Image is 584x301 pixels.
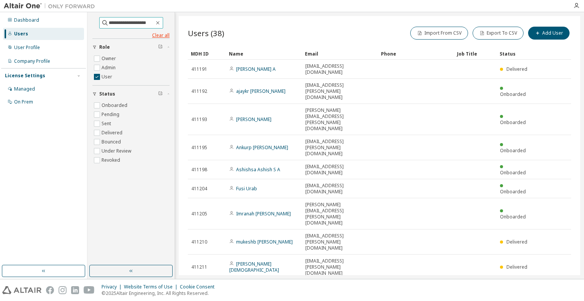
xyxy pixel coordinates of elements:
span: 411195 [191,145,207,151]
span: [PERSON_NAME][EMAIL_ADDRESS][PERSON_NAME][DOMAIN_NAME] [305,202,375,226]
span: 411192 [191,88,207,94]
span: Status [99,91,115,97]
button: Import From CSV [410,27,468,40]
div: Website Terms of Use [124,284,180,290]
div: Users [14,31,28,37]
div: Status [500,48,532,60]
span: [EMAIL_ADDRESS][DOMAIN_NAME] [305,164,375,176]
label: Bounced [102,137,122,147]
button: Add User [528,27,570,40]
a: Ashishsa Ashish S A [236,166,280,173]
div: Job Title [457,48,494,60]
span: 411193 [191,116,207,123]
button: Status [92,86,170,102]
span: Onboarded [500,91,526,97]
label: Sent [102,119,113,128]
a: Clear all [92,32,170,38]
span: [EMAIL_ADDRESS][PERSON_NAME][DOMAIN_NAME] [305,233,375,251]
span: 411204 [191,186,207,192]
p: © 2025 Altair Engineering, Inc. All Rights Reserved. [102,290,219,296]
img: Altair One [4,2,99,10]
div: Cookie Consent [180,284,219,290]
span: 411205 [191,211,207,217]
div: Email [305,48,375,60]
label: User [102,72,114,81]
span: Users (38) [188,28,224,38]
span: Onboarded [500,147,526,154]
img: facebook.svg [46,286,54,294]
label: Admin [102,63,117,72]
a: ajaykr [PERSON_NAME] [236,88,286,94]
a: [PERSON_NAME] A [236,66,276,72]
div: Phone [381,48,451,60]
span: 411191 [191,66,207,72]
div: User Profile [14,45,40,51]
div: MDH ID [191,48,223,60]
span: Onboarded [500,169,526,176]
span: Onboarded [500,213,526,220]
span: 411210 [191,239,207,245]
span: Delivered [506,239,527,245]
div: Dashboard [14,17,39,23]
div: License Settings [5,73,45,79]
span: Delivered [506,264,527,270]
a: Imranah [PERSON_NAME] [236,210,291,217]
span: Delivered [506,66,527,72]
span: [EMAIL_ADDRESS][PERSON_NAME][DOMAIN_NAME] [305,258,375,276]
button: Export To CSV [473,27,524,40]
span: Onboarded [500,188,526,195]
img: altair_logo.svg [2,286,41,294]
a: [PERSON_NAME] [236,116,271,123]
a: Fusi Urab [236,185,257,192]
img: youtube.svg [84,286,95,294]
div: Managed [14,86,35,92]
div: Privacy [102,284,124,290]
button: Role [92,39,170,56]
span: [EMAIL_ADDRESS][DOMAIN_NAME] [305,183,375,195]
label: Pending [102,110,121,119]
label: Revoked [102,156,122,165]
label: Onboarded [102,101,129,110]
span: Clear filter [158,44,163,50]
span: 411211 [191,264,207,270]
div: Company Profile [14,58,50,64]
span: Onboarded [500,119,526,126]
div: On Prem [14,99,33,105]
span: Role [99,44,110,50]
label: Under Review [102,147,133,156]
span: Clear filter [158,91,163,97]
a: [PERSON_NAME][DEMOGRAPHIC_DATA] [229,261,279,273]
span: [EMAIL_ADDRESS][PERSON_NAME][DOMAIN_NAME] [305,139,375,157]
img: instagram.svg [59,286,67,294]
span: [EMAIL_ADDRESS][DOMAIN_NAME] [305,63,375,75]
div: Name [229,48,299,60]
span: [EMAIL_ADDRESS][PERSON_NAME][DOMAIN_NAME] [305,82,375,100]
a: mukeshb [PERSON_NAME] [236,239,293,245]
label: Owner [102,54,117,63]
img: linkedin.svg [71,286,79,294]
a: Ankurp [PERSON_NAME] [236,144,288,151]
span: 411198 [191,167,207,173]
label: Delivered [102,128,124,137]
span: [PERSON_NAME][EMAIL_ADDRESS][PERSON_NAME][DOMAIN_NAME] [305,107,375,132]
